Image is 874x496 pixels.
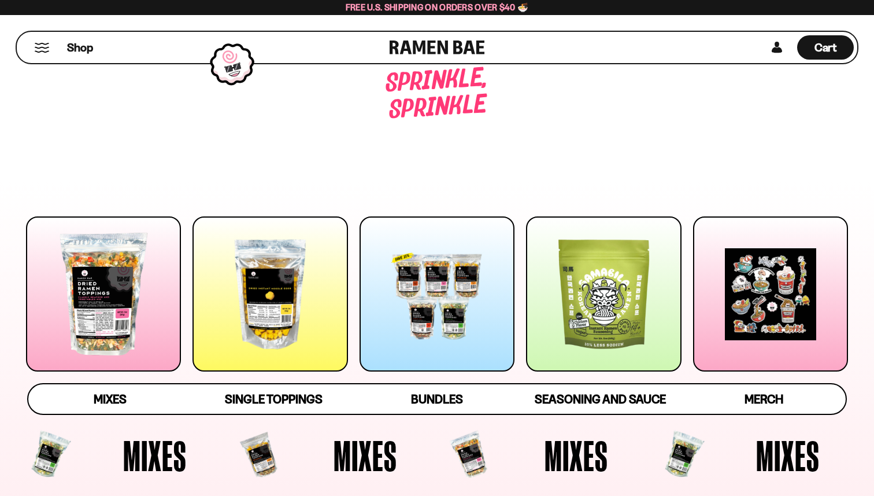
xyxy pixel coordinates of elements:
a: Bundles [355,384,519,414]
a: Shop [67,35,93,60]
span: Free U.S. Shipping on Orders over $40 🍜 [346,2,529,13]
a: Merch [682,384,846,414]
span: Cart [814,41,837,54]
span: Mixes [94,392,127,406]
a: Mixes [28,384,192,414]
span: Shop [67,40,93,56]
span: Single Toppings [225,392,323,406]
span: Merch [745,392,783,406]
span: Mixes [334,434,397,477]
a: Seasoning and Sauce [519,384,682,414]
span: Mixes [123,434,187,477]
span: Mixes [545,434,608,477]
a: Single Toppings [192,384,355,414]
span: Bundles [411,392,463,406]
div: Cart [797,32,854,63]
span: Seasoning and Sauce [535,392,666,406]
span: Mixes [756,434,820,477]
button: Mobile Menu Trigger [34,43,50,53]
